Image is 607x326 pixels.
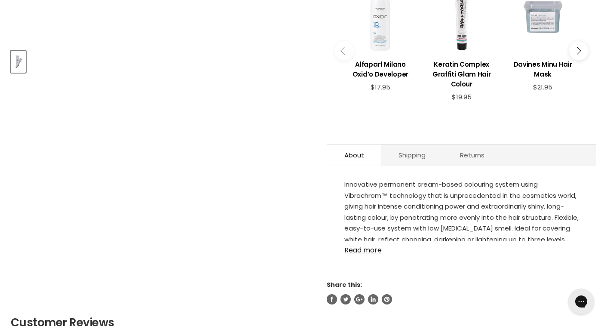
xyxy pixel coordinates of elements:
h3: Davines Minu Hair Mask [506,59,579,79]
a: Shipping [381,145,443,166]
div: Innovative permanent cream-based colouring system using Vibrachrom™ technology that is unpreceden... [344,179,579,241]
button: Davines Mask with Vibrachrom [11,51,26,73]
a: View product:Alfaparf Milano Oxid’o Developer [344,53,417,83]
a: Read more [344,241,579,254]
div: Product thumbnails [9,48,313,73]
img: Davines Mask with Vibrachrom [12,52,25,72]
a: View product:Keratin Complex Graffiti Glam Hair Colour [425,53,498,93]
aside: Share this: [327,281,596,304]
span: $19.95 [452,92,472,101]
iframe: Gorgias live chat messenger [564,286,598,317]
h3: Alfaparf Milano Oxid’o Developer [344,59,417,79]
span: $17.95 [371,83,390,92]
span: Share this: [327,280,362,289]
a: Returns [443,145,502,166]
a: About [327,145,381,166]
a: View product:Davines Minu Hair Mask [506,53,579,83]
h3: Keratin Complex Graffiti Glam Hair Colour [425,59,498,89]
span: $21.95 [533,83,552,92]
